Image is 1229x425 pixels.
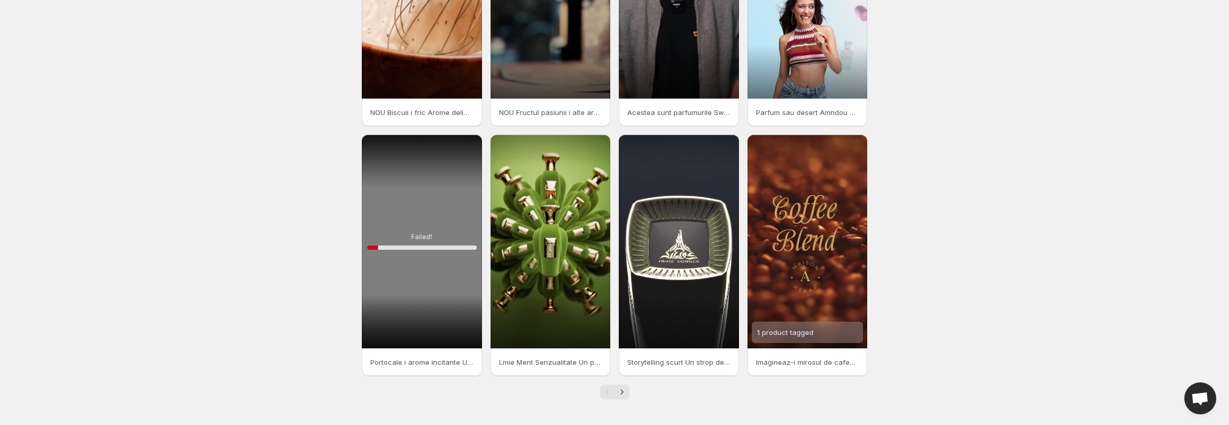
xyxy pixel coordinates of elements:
p: Lmie Ment Senzualitate Un parfum rcoritor ca un Prosecco incitant care i trezete simurile i i com... [499,357,602,367]
p: Parfum sau desert Amndou Note dulci de praline vanilie i migdale care i las pielea s miroas ca un... [756,107,859,118]
p: Failed! [411,233,432,241]
p: Imagineaz-i mirosul de cafea proaspt spum de lapte i migdale dulci Coffee Blend parfumul care i t... [756,357,859,367]
nav: Pagination [600,385,629,399]
p: NOU Fructul pasiunii i alte arome sexy Senzualitate i prospeime Comand ACUM httpsbitly43w47Ly [499,107,602,118]
p: Portocale i arome incitante Un parfum care trezete simurile i i mbrac pielea n senzualitate i pro... [370,357,474,367]
button: Next [614,385,629,399]
p: Acestea sunt parfumurile Sweet Heaven si Sweet Heaven Extreme De asemenea poti folosi codul PANDI... [627,107,730,118]
p: Storytelling scurt Un strop de Rom un val de Fructul Pasiunii un aer de Mister Mysterium este par... [627,357,730,367]
div: Open chat [1184,382,1216,414]
p: NOU Biscuii i fric Arome delicioase i gurmande Comand ACUM httpsbitly4iAzQiZ [370,107,474,118]
span: 1 product tagged [757,328,813,337]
